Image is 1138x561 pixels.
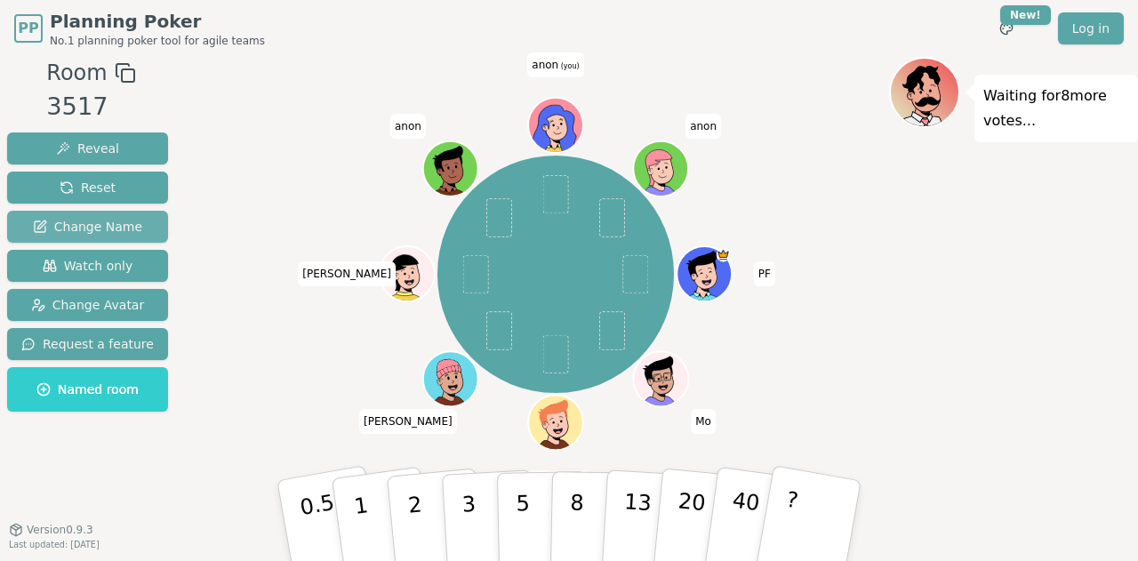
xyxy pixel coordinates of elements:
button: Change Name [7,211,168,243]
span: Click to change your name [390,114,426,139]
span: Room [46,57,107,89]
span: Version 0.9.3 [27,523,93,537]
button: Reveal [7,132,168,164]
span: PF is the host [717,248,730,261]
button: Named room [7,367,168,412]
span: Change Name [33,218,142,236]
span: Click to change your name [298,261,396,286]
button: Click to change your avatar [530,100,581,151]
span: Watch only [43,257,133,275]
span: Planning Poker [50,9,265,34]
div: 3517 [46,89,135,125]
button: Reset [7,172,168,204]
button: New! [990,12,1022,44]
span: PP [18,18,38,39]
button: Watch only [7,250,168,282]
button: Request a feature [7,328,168,360]
span: Click to change your name [520,470,592,495]
span: Reveal [56,140,119,157]
a: PPPlanning PokerNo.1 planning poker tool for agile teams [14,9,265,48]
span: Click to change your name [691,409,716,434]
span: Click to change your name [527,52,583,77]
button: Version0.9.3 [9,523,93,537]
span: No.1 planning poker tool for agile teams [50,34,265,48]
a: Log in [1058,12,1124,44]
button: Change Avatar [7,289,168,321]
div: New! [1000,5,1051,25]
span: Named room [36,381,139,398]
span: Last updated: [DATE] [9,540,100,549]
span: Reset [60,179,116,196]
span: Change Avatar [31,296,145,314]
p: Waiting for 8 more votes... [983,84,1129,133]
span: Request a feature [21,335,154,353]
span: Click to change your name [754,261,775,286]
span: Click to change your name [685,114,721,139]
span: Click to change your name [359,409,457,434]
span: (you) [558,62,580,70]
